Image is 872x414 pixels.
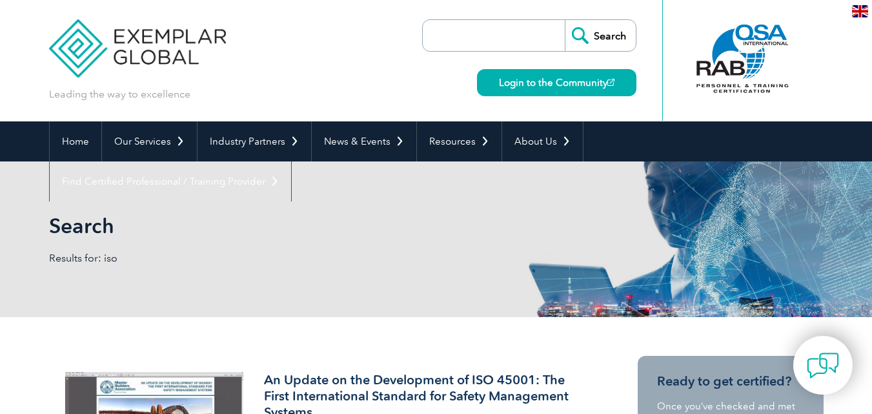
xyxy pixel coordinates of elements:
a: Industry Partners [198,121,311,161]
a: Resources [417,121,502,161]
a: News & Events [312,121,416,161]
p: Results for: iso [49,251,436,265]
p: Leading the way to excellence [49,87,190,101]
input: Search [565,20,636,51]
a: Find Certified Professional / Training Provider [50,161,291,202]
img: en [852,5,868,17]
img: contact-chat.png [807,349,839,382]
a: Home [50,121,101,161]
a: About Us [502,121,583,161]
h1: Search [49,213,545,238]
img: open_square.png [607,79,614,86]
a: Login to the Community [477,69,636,96]
h3: Ready to get certified? [657,373,804,389]
a: Our Services [102,121,197,161]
